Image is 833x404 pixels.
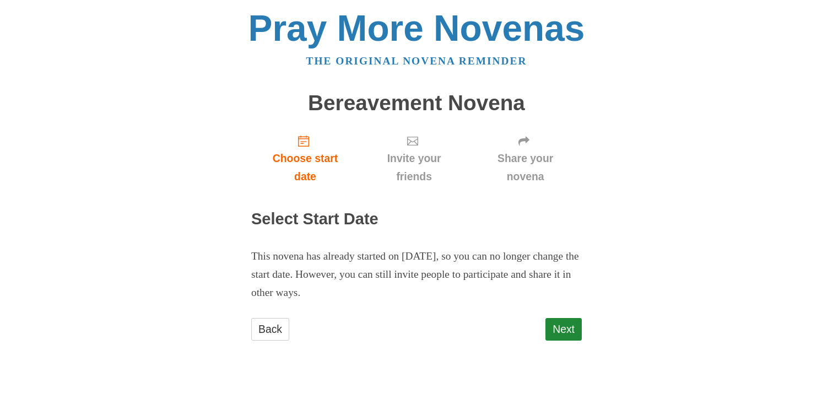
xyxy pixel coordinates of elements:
h1: Bereavement Novena [251,91,582,115]
span: Invite your friends [370,149,458,186]
a: Share your novena [469,126,582,191]
a: Invite your friends [359,126,469,191]
a: The original novena reminder [306,55,527,67]
p: This novena has already started on [DATE], so you can no longer change the start date. However, y... [251,247,582,302]
span: Choose start date [262,149,348,186]
a: Next [545,318,582,341]
a: Choose start date [251,126,359,191]
span: Share your novena [480,149,571,186]
h2: Select Start Date [251,211,582,228]
a: Pray More Novenas [248,8,585,49]
a: Back [251,318,289,341]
